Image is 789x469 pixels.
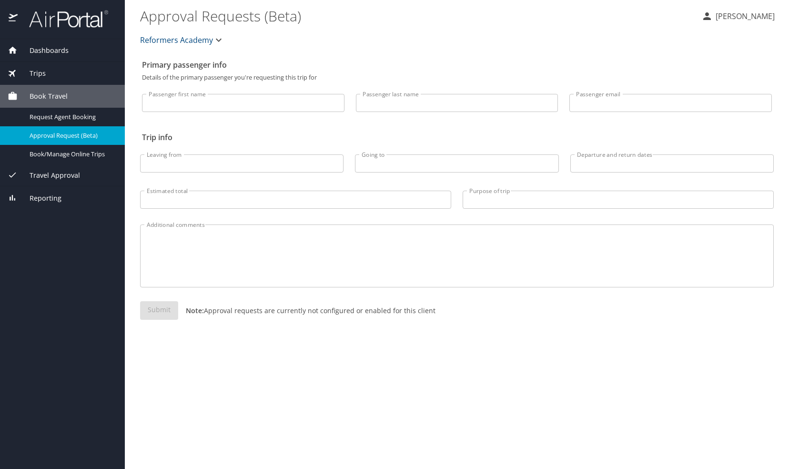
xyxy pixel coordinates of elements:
p: [PERSON_NAME] [713,10,775,22]
span: Approval Request (Beta) [30,131,113,140]
span: Request Agent Booking [30,112,113,122]
img: airportal-logo.png [19,10,108,28]
span: Book/Manage Online Trips [30,150,113,159]
img: icon-airportal.png [9,10,19,28]
p: Details of the primary passenger you're requesting this trip for [142,74,772,81]
span: Book Travel [18,91,68,102]
button: [PERSON_NAME] [698,8,779,25]
span: Reformers Academy [140,33,213,47]
span: Reporting [18,193,61,204]
span: Dashboards [18,45,69,56]
h2: Primary passenger info [142,57,772,72]
h1: Approval Requests (Beta) [140,1,694,31]
h2: Trip info [142,130,772,145]
p: Approval requests are currently not configured or enabled for this client [178,306,435,316]
strong: Note: [186,306,204,315]
span: Travel Approval [18,170,80,181]
span: Trips [18,68,46,79]
button: Reformers Academy [136,31,228,50]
